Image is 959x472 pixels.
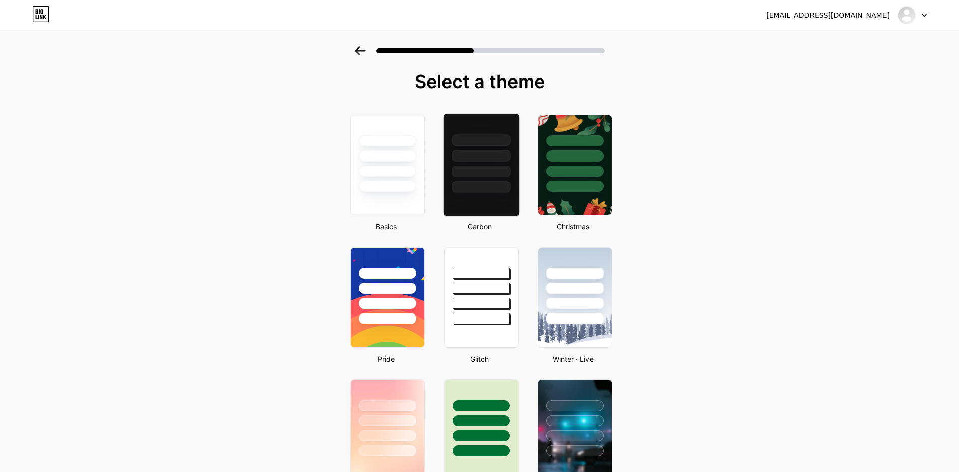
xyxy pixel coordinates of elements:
div: Carbon [441,221,519,232]
div: [EMAIL_ADDRESS][DOMAIN_NAME] [766,10,890,21]
div: Winter · Live [535,354,612,364]
div: Christmas [535,221,612,232]
div: Glitch [441,354,519,364]
div: Pride [347,354,425,364]
img: streamxcine [897,6,916,25]
div: Select a theme [346,71,613,92]
div: Basics [347,221,425,232]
